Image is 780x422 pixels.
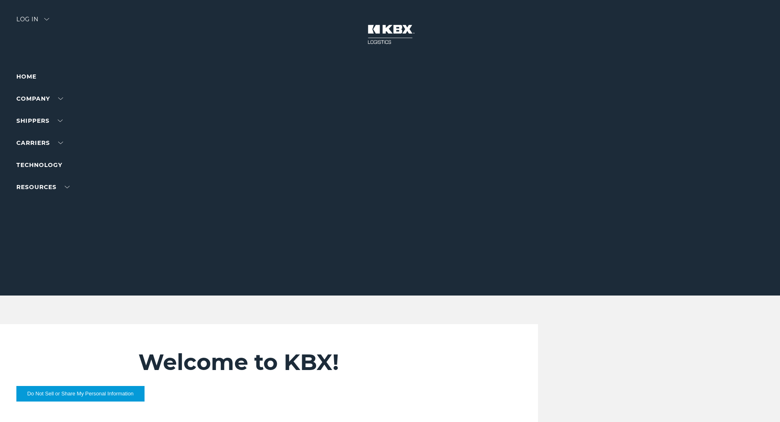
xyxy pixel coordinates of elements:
a: Company [16,95,63,102]
button: Do Not Sell or Share My Personal Information [16,386,145,402]
a: Carriers [16,139,63,147]
a: SHIPPERS [16,117,63,124]
a: Technology [16,161,62,169]
img: kbx logo [359,16,421,52]
h2: Welcome to KBX! [138,349,489,376]
a: RESOURCES [16,183,70,191]
a: Home [16,73,36,80]
iframe: Chat Widget [739,383,780,422]
img: arrow [44,18,49,20]
div: Log in [16,16,49,28]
